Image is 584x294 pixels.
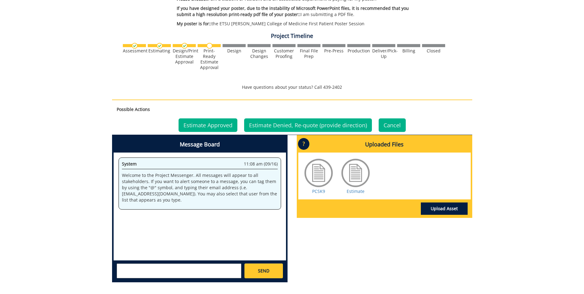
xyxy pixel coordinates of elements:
[177,5,418,18] p: I am submitting a PDF file.
[207,43,212,49] img: no
[347,188,364,194] a: Estimate
[123,48,146,54] div: Assessment
[272,48,296,59] div: Customer Proofing
[177,21,211,27] span: My poster is for::
[117,263,241,278] textarea: messageToSend
[298,137,471,153] h4: Uploaded Files
[157,43,163,49] img: checkmark
[397,48,420,54] div: Billing
[148,48,171,54] div: Estimating
[177,21,418,27] p: the ETSU [PERSON_NAME] College of Medicine First Patient Poster Session
[244,263,283,278] a: SEND
[114,137,286,153] h4: Message Board
[297,48,320,59] div: Final File Prep
[244,118,372,132] a: Estimate Denied, Re-quote (provide direction)
[198,48,221,70] div: Print-Ready Estimate Approval
[122,161,137,167] span: System
[117,106,150,112] strong: Possible Actions
[112,84,472,90] p: Have questions about your status? Call 439-2402
[122,172,278,203] p: Welcome to the Project Messenger. All messages will appear to all stakeholders. If you want to al...
[322,48,345,54] div: Pre-Press
[244,161,278,167] span: 11:08 am (09/16)
[182,43,187,49] img: checkmark
[112,33,472,39] h4: Project Timeline
[422,48,445,54] div: Closed
[177,5,409,17] span: If you have designed your poster, due to the instability of Microsoft PowerPoint files, it is rec...
[421,202,468,215] a: Upload Asset
[379,118,406,132] a: Cancel
[173,48,196,65] div: Design/Print Estimate Approval
[223,48,246,54] div: Design
[258,268,269,274] span: SEND
[298,138,309,150] p: ?
[312,188,325,194] a: PCSK9
[179,118,237,132] a: Estimate Approved
[372,48,395,59] div: Deliver/Pick-Up
[132,43,138,49] img: checkmark
[347,48,370,54] div: Production
[248,48,271,59] div: Design Changes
